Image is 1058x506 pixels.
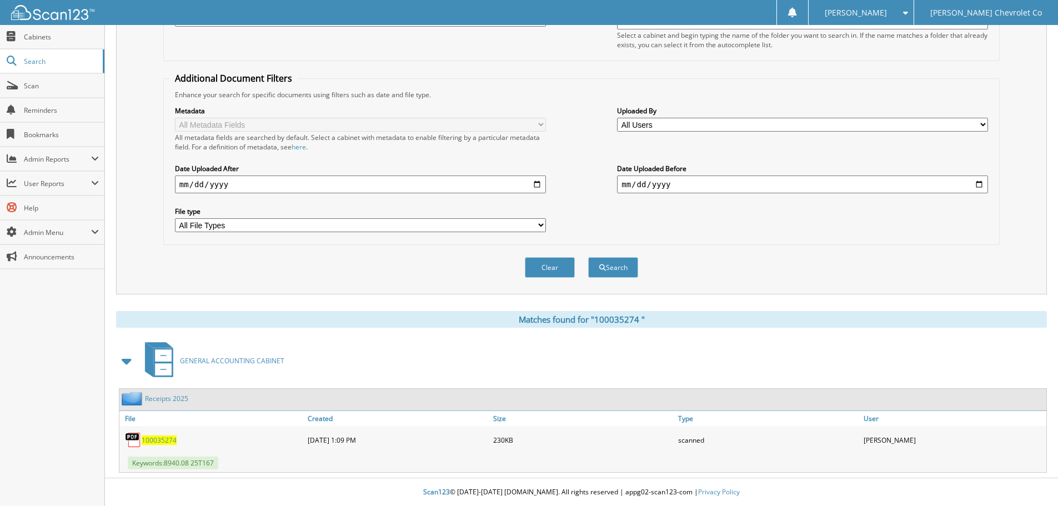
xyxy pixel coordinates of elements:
[617,164,988,173] label: Date Uploaded Before
[175,133,546,152] div: All metadata fields are searched by default. Select a cabinet with metadata to enable filtering b...
[930,9,1042,16] span: [PERSON_NAME] Chevrolet Co
[24,32,99,42] span: Cabinets
[24,81,99,91] span: Scan
[169,90,994,99] div: Enhance your search for specific documents using filters such as date and file type.
[116,311,1047,328] div: Matches found for "100035274 "
[292,142,306,152] a: here
[175,176,546,193] input: start
[1002,453,1058,506] iframe: Chat Widget
[105,479,1058,506] div: © [DATE]-[DATE] [DOMAIN_NAME]. All rights reserved | appg02-scan123-com |
[861,411,1046,426] a: User
[24,106,99,115] span: Reminders
[24,130,99,139] span: Bookmarks
[588,257,638,278] button: Search
[24,252,99,262] span: Announcements
[825,9,887,16] span: [PERSON_NAME]
[24,203,99,213] span: Help
[122,392,145,405] img: folder2.png
[305,429,490,451] div: [DATE] 1:09 PM
[138,339,284,383] a: GENERAL ACCOUNTING CABINET
[175,207,546,216] label: File type
[490,429,676,451] div: 230KB
[675,429,861,451] div: scanned
[423,487,450,497] span: Scan123
[11,5,94,20] img: scan123-logo-white.svg
[24,154,91,164] span: Admin Reports
[142,435,177,445] a: 100035274
[490,411,676,426] a: Size
[698,487,740,497] a: Privacy Policy
[128,457,218,469] span: Keywords: 8 9 4 0 . 0 8 2 5 T 1 6 7
[180,356,284,365] span: G E N E R A L A C C O U N T I N G C A B I N E T
[617,31,988,49] div: Select a cabinet and begin typing the name of the folder you want to search in. If the name match...
[119,411,305,426] a: File
[24,57,97,66] span: Search
[861,429,1046,451] div: [PERSON_NAME]
[175,164,546,173] label: Date Uploaded After
[525,257,575,278] button: Clear
[169,72,298,84] legend: Additional Document Filters
[175,106,546,116] label: Metadata
[675,411,861,426] a: Type
[142,435,177,445] span: 1 0 0 0 3 5 2 7 4
[125,432,142,448] img: PDF.png
[24,179,91,188] span: User Reports
[145,394,188,403] a: Receipts 2025
[305,411,490,426] a: Created
[617,176,988,193] input: end
[24,228,91,237] span: Admin Menu
[617,106,988,116] label: Uploaded By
